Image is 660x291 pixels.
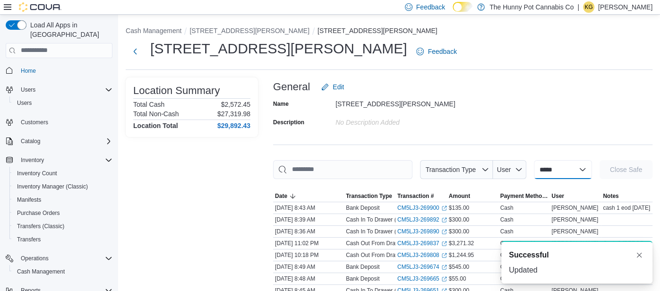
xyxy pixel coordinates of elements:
[603,204,650,212] span: cash 1 eod [DATE]
[150,39,407,58] h1: [STREET_ADDRESS][PERSON_NAME]
[449,216,469,223] span: $300.00
[273,160,412,179] input: This is a search bar. As you type, the results lower in the page will automatically filter.
[453,2,472,12] input: Dark Mode
[509,265,645,276] div: Updated
[13,181,92,192] a: Inventory Manager (Classic)
[13,234,112,245] span: Transfers
[126,26,652,37] nav: An example of EuiBreadcrumbs
[577,1,579,13] p: |
[273,214,344,225] div: [DATE] 8:39 AM
[13,221,112,232] span: Transfers (Classic)
[500,204,513,212] div: Cash
[17,253,112,264] span: Operations
[13,168,112,179] span: Inventory Count
[447,190,498,202] button: Amount
[17,170,57,177] span: Inventory Count
[13,194,45,205] a: Manifests
[17,65,112,77] span: Home
[217,122,250,129] h4: $29,892.43
[9,233,116,246] button: Transfers
[13,97,112,109] span: Users
[21,86,35,94] span: Users
[17,136,44,147] button: Catalog
[13,97,35,109] a: Users
[335,96,462,108] div: [STREET_ADDRESS][PERSON_NAME]
[500,192,548,200] span: Payment Methods
[397,275,447,282] a: CM5LJ3-269665External link
[9,265,116,278] button: Cash Management
[420,160,493,179] button: Transaction Type
[221,101,250,108] p: $2,572.45
[441,229,447,235] svg: External link
[441,253,447,258] svg: External link
[397,204,447,212] a: CM5LJ3-269900External link
[17,268,65,275] span: Cash Management
[13,168,61,179] a: Inventory Count
[126,42,145,61] button: Next
[13,266,112,277] span: Cash Management
[583,1,594,13] div: Kelsey Gourdine
[17,183,88,190] span: Inventory Manager (Classic)
[449,263,469,271] span: $545.00
[493,160,526,179] button: User
[346,251,428,259] p: Cash Out From Drawer (Cash 1)
[441,217,447,223] svg: External link
[21,119,48,126] span: Customers
[610,165,642,174] span: Close Safe
[17,236,41,243] span: Transfers
[13,234,44,245] a: Transfers
[441,265,447,270] svg: External link
[9,96,116,110] button: Users
[17,154,112,166] span: Inventory
[449,192,470,200] span: Amount
[449,275,466,282] span: $55.00
[9,167,116,180] button: Inventory Count
[397,216,447,223] a: CM5LJ3-269892External link
[509,249,549,261] span: Successful
[273,249,344,261] div: [DATE] 10:18 PM
[500,216,513,223] div: Cash
[346,192,392,200] span: Transaction Type
[346,263,379,271] p: Bank Deposit
[551,228,598,235] span: [PERSON_NAME]
[397,263,447,271] a: CM5LJ3-269674External link
[21,137,40,145] span: Catalog
[217,110,250,118] p: $27,319.98
[397,240,447,247] a: CM5LJ3-269837External link
[17,117,52,128] a: Customers
[344,190,395,202] button: Transaction Type
[275,192,287,200] span: Date
[600,160,652,179] button: Close Safe
[9,220,116,233] button: Transfers (Classic)
[21,156,44,164] span: Inventory
[346,216,416,223] p: Cash In To Drawer (Cash 2)
[17,253,52,264] button: Operations
[397,251,447,259] a: CM5LJ3-269808External link
[397,192,434,200] span: Transaction #
[26,20,112,39] span: Load All Apps in [GEOGRAPHIC_DATA]
[551,204,598,212] span: [PERSON_NAME]
[273,238,344,249] div: [DATE] 11:02 PM
[189,27,309,34] button: [STREET_ADDRESS][PERSON_NAME]
[500,228,513,235] div: Cash
[2,252,116,265] button: Operations
[634,249,645,261] button: Dismiss toast
[603,192,618,200] span: Notes
[273,81,310,93] h3: General
[273,226,344,237] div: [DATE] 8:36 AM
[416,2,445,12] span: Feedback
[395,190,447,202] button: Transaction #
[428,47,456,56] span: Feedback
[19,2,61,12] img: Cova
[412,42,460,61] a: Feedback
[441,205,447,211] svg: External link
[126,27,181,34] button: Cash Management
[346,275,379,282] p: Bank Deposit
[2,64,116,77] button: Home
[13,266,69,277] a: Cash Management
[2,83,116,96] button: Users
[13,181,112,192] span: Inventory Manager (Classic)
[17,116,112,128] span: Customers
[317,77,348,96] button: Edit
